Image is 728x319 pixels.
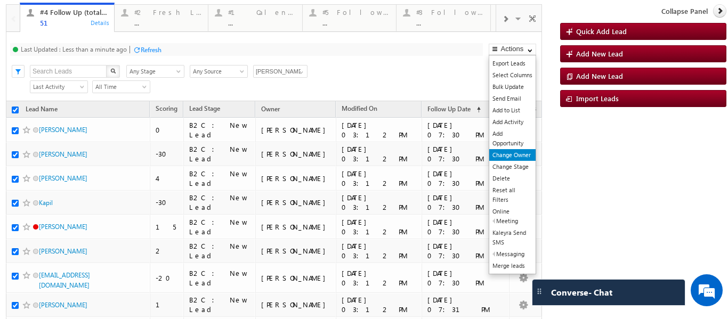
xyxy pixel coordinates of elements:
div: [DATE] 07:30 PM [427,217,504,236]
a: Add to List [489,104,536,116]
div: [PERSON_NAME] [261,300,331,309]
div: [PERSON_NAME] [261,246,331,256]
div: 1 [156,300,179,309]
a: Merge leads [489,260,536,272]
div: 15 [156,222,179,232]
a: Show All Items [293,66,306,76]
span: Any Source [190,67,244,76]
a: Select Columns [489,69,536,81]
div: [DATE] 03:12 PM [342,193,417,212]
div: [DATE] 07:31 PM [427,295,504,314]
span: Lead Stage [189,104,220,112]
div: #2 Fresh Leads (Not Called) [134,8,202,17]
div: [DATE] 07:30 PM [427,144,504,163]
a: Lead Name [20,103,63,117]
span: Scoring [156,104,177,112]
div: Last Updated : Less than a minute ago [21,45,127,53]
span: Follow Up Date [427,105,471,113]
a: Change Owner [489,149,536,161]
a: Any Stage [126,65,184,78]
div: ... [134,19,202,27]
a: Kaleyra Send SMS [489,227,536,248]
div: [DATE] 03:12 PM [342,120,417,140]
input: Check all records [12,107,19,113]
div: B2C : New Lead [189,169,250,188]
div: B2C : New Lead [189,120,250,140]
a: [PERSON_NAME] [39,301,87,309]
textarea: Type your message and hit 'Enter' [14,99,195,237]
div: 51 [40,19,108,27]
span: Last Activity [30,82,84,92]
div: B2C : New Lead [189,295,250,314]
span: All Time [93,82,147,92]
div: B2C : New Lead [189,144,250,163]
div: ... [416,19,484,27]
div: [DATE] 03:12 PM [342,268,417,288]
div: #5 Follow-up [ 0 Interacted ] [322,8,390,17]
a: [EMAIL_ADDRESS][DOMAIN_NAME] [39,271,90,289]
div: [PERSON_NAME] [261,198,331,207]
span: Any Stage [127,67,181,76]
span: Converse - Chat [551,288,612,297]
a: #1 Calendly Bookings For [DATE]... [208,5,303,31]
div: B2C : New Lead [189,193,250,212]
div: #4 Follow Up (total pending) [40,8,108,17]
div: Chat with us now [55,56,179,70]
img: d_60004797649_company_0_60004797649 [18,56,45,70]
div: 4 [156,174,179,183]
a: [PERSON_NAME] [39,126,87,134]
div: 0 [156,125,179,135]
a: [PERSON_NAME] [39,150,87,158]
a: Send Email [489,93,536,104]
div: [PERSON_NAME] [261,125,331,135]
div: #3 Follow Up Leads-Interacted [416,8,484,17]
a: Kapil [39,199,53,207]
span: Quick Add Lead [576,27,627,36]
span: Add New Lead [576,49,623,58]
span: Add New Lead [576,71,623,80]
div: [DATE] 07:30 PM [427,169,504,188]
a: Bulk Update [489,81,536,93]
span: (sorted ascending) [472,105,481,114]
div: B2C : New Lead [189,268,250,288]
a: Export Leads [489,58,536,69]
a: Last Activity [30,80,88,93]
a: Lead Stage [184,103,225,117]
em: Start Chat [145,246,193,260]
a: #2 Fresh Leads (Not Called)... [114,5,209,31]
a: Any Source [190,65,248,78]
div: Minimize live chat window [175,5,200,31]
div: -30 [156,149,179,159]
div: Owner Filter [253,64,306,78]
a: #5 Follow-up [ 0 Interacted ]... [302,5,397,31]
span: Import Leads [576,94,619,103]
input: Type to Search [253,65,308,78]
a: Change Stage [489,161,536,173]
div: ... [228,19,296,27]
div: -20 [156,273,179,283]
div: B2C : New Lead [189,217,250,236]
span: Collapse Panel [661,6,708,16]
a: All Time [92,80,150,93]
a: #4 Follow Up (total pending)51Details [20,3,115,32]
div: -30 [156,198,179,207]
button: Actions [489,44,536,55]
div: [DATE] 03:12 PM [342,217,417,236]
div: [DATE] 03:12 PM [342,144,417,163]
div: #1 Calendly Bookings For [DATE] [228,8,296,17]
a: Follow Up Date (sorted ascending) [422,103,486,117]
div: Lead Stage Filter [126,64,184,78]
div: 2 [156,246,179,256]
div: [PERSON_NAME] [261,222,331,232]
span: Modified On [342,104,377,112]
div: [DATE] 07:30 PM [427,193,504,212]
a: Add Opportunity [489,128,536,149]
a: #3 Follow Up Leads-Interacted... [396,5,491,31]
div: Refresh [141,46,161,54]
div: [PERSON_NAME] [261,273,331,283]
div: ... [322,19,390,27]
div: [DATE] 07:30 PM [427,120,504,140]
a: Online Meeting [489,206,536,227]
a: Reset all Filters [489,184,536,206]
a: Add Activity [489,116,536,128]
